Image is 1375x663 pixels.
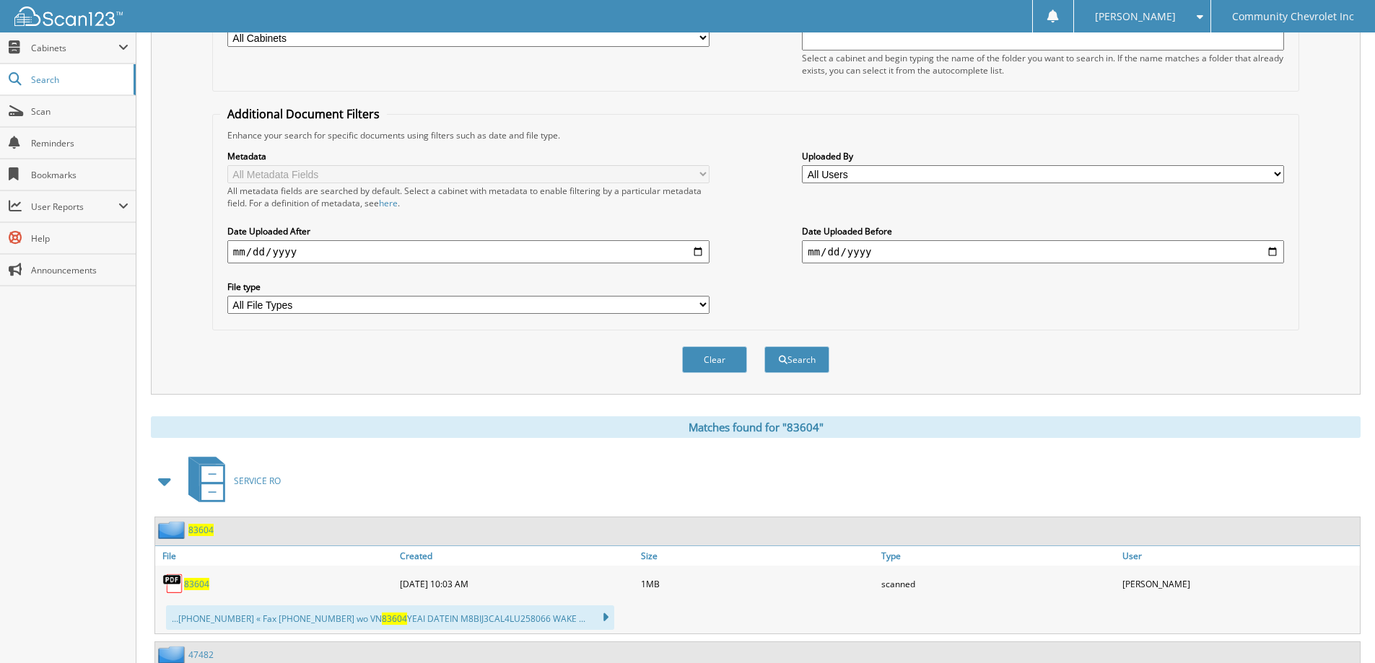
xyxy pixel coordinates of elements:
a: Size [637,546,878,566]
span: SERVICE RO [234,475,281,487]
a: Created [396,546,637,566]
label: Date Uploaded After [227,225,710,237]
span: Announcements [31,264,128,276]
span: Scan [31,105,128,118]
span: Community Chevrolet Inc [1232,12,1354,21]
span: Reminders [31,137,128,149]
div: Enhance your search for specific documents using filters such as date and file type. [220,129,1291,141]
a: SERVICE RO [180,452,281,509]
div: All metadata fields are searched by default. Select a cabinet with metadata to enable filtering b... [227,185,710,209]
img: folder2.png [158,521,188,539]
label: Date Uploaded Before [802,225,1284,237]
div: scanned [878,569,1119,598]
span: [PERSON_NAME] [1095,12,1176,21]
a: here [379,197,398,209]
span: Bookmarks [31,169,128,181]
span: User Reports [31,201,118,213]
button: Clear [682,346,747,373]
div: 1MB [637,569,878,598]
div: ...[PHONE_NUMBER] « Fax [PHONE_NUMBER] wo VN YEAI DATEIN M8BIJ3CAL4LU258066 WAKE ... [166,605,614,630]
span: Help [31,232,128,245]
span: Search [31,74,126,86]
img: PDF.png [162,573,184,594]
input: end [802,240,1284,263]
label: Uploaded By [802,150,1284,162]
div: [DATE] 10:03 AM [396,569,637,598]
input: start [227,240,710,263]
span: 83604 [382,612,407,625]
div: [PERSON_NAME] [1119,569,1360,598]
img: scan123-logo-white.svg [14,6,123,26]
label: File type [227,281,710,293]
iframe: Chat Widget [1303,594,1375,663]
a: User [1119,546,1360,566]
button: Search [764,346,829,373]
a: Type [878,546,1119,566]
span: Cabinets [31,42,118,54]
legend: Additional Document Filters [220,106,387,122]
div: Matches found for "83604" [151,416,1361,438]
label: Metadata [227,150,710,162]
a: 47482 [188,649,214,661]
a: 83604 [184,578,209,590]
div: Select a cabinet and begin typing the name of the folder you want to search in. If the name match... [802,52,1284,76]
a: File [155,546,396,566]
a: 83604 [188,524,214,536]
